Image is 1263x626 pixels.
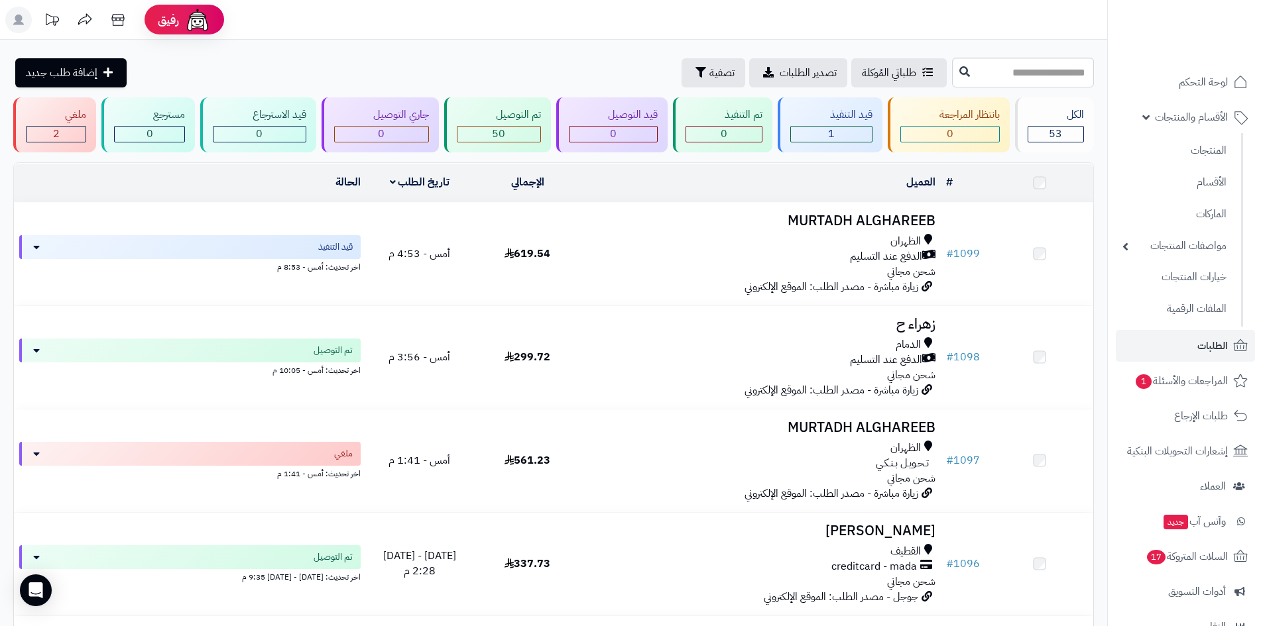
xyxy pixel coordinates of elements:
span: إضافة طلب جديد [26,65,97,81]
span: 0 [610,126,617,142]
span: الطلبات [1197,337,1228,355]
div: اخر تحديث: [DATE] - [DATE] 9:35 م [19,569,361,583]
a: # [946,174,953,190]
a: طلباتي المُوكلة [851,58,947,87]
div: 0 [213,127,305,142]
span: قيد التنفيذ [318,240,353,254]
div: جاري التوصيل [334,107,429,123]
span: السلات المتروكة [1146,547,1228,566]
span: تم التوصيل [314,550,353,564]
span: الظهران [890,441,921,456]
div: ملغي [26,107,86,123]
span: إشعارات التحويلات البنكية [1127,442,1228,460]
div: 2 [27,127,86,142]
div: 0 [686,127,762,142]
a: السلات المتروكة17 [1116,541,1255,572]
a: #1098 [946,349,980,365]
h3: MURTADH ALGHAREEB [587,213,935,229]
span: زيارة مباشرة - مصدر الطلب: الموقع الإلكتروني [745,279,918,295]
div: مسترجع [114,107,185,123]
span: creditcard - mada [831,559,917,574]
a: الطلبات [1116,330,1255,362]
h3: [PERSON_NAME] [587,523,935,539]
span: # [946,246,953,262]
span: الأقسام والمنتجات [1155,108,1228,127]
a: إشعارات التحويلات البنكية [1116,435,1255,467]
span: 0 [947,126,953,142]
span: المراجعات والأسئلة [1134,372,1228,390]
div: 0 [570,127,657,142]
span: أدوات التسويق [1168,582,1226,601]
span: 0 [147,126,153,142]
a: قيد التنفيذ 1 [775,97,884,152]
div: قيد التنفيذ [790,107,872,123]
a: طلبات الإرجاع [1116,400,1255,432]
span: شحن مجاني [887,264,935,280]
span: جديد [1164,515,1188,529]
span: شحن مجاني [887,367,935,383]
div: قيد الاسترجاع [213,107,306,123]
div: 0 [335,127,428,142]
a: تم التوصيل 50 [442,97,554,152]
a: #1096 [946,556,980,572]
a: تاريخ الطلب [390,174,450,190]
span: 0 [721,126,727,142]
span: تصفية [709,65,735,81]
h3: زهراء ح [587,317,935,332]
img: ai-face.png [184,7,211,33]
a: قيد الاسترجاع 0 [198,97,318,152]
span: 0 [256,126,263,142]
button: تصفية [682,58,745,87]
div: قيد التوصيل [569,107,658,123]
a: خيارات المنتجات [1116,263,1233,291]
span: الظهران [890,234,921,249]
span: # [946,556,953,572]
div: 0 [115,127,184,142]
a: مسترجع 0 [99,97,198,152]
a: الكل53 [1012,97,1097,152]
a: وآتس آبجديد [1116,505,1255,537]
div: الكل [1028,107,1084,123]
span: 17 [1146,549,1166,565]
div: بانتظار المراجعة [900,107,1000,123]
span: 337.73 [505,556,550,572]
span: العملاء [1200,477,1226,496]
a: المراجعات والأسئلة1 [1116,365,1255,397]
a: #1099 [946,246,980,262]
div: تم التنفيذ [686,107,762,123]
div: اخر تحديث: أمس - 1:41 م [19,466,361,480]
span: 0 [378,126,385,142]
h3: MURTADH ALGHAREEB [587,420,935,435]
a: جاري التوصيل 0 [319,97,442,152]
a: تصدير الطلبات [749,58,847,87]
span: # [946,452,953,468]
div: Open Intercom Messenger [20,574,52,606]
span: رفيق [158,12,179,28]
a: الإجمالي [511,174,544,190]
div: 50 [457,127,540,142]
a: العملاء [1116,470,1255,502]
a: العميل [906,174,935,190]
a: الحالة [335,174,361,190]
span: تم التوصيل [314,344,353,357]
div: 1 [791,127,871,142]
a: مواصفات المنتجات [1116,232,1233,260]
div: اخر تحديث: أمس - 8:53 م [19,259,361,273]
span: طلباتي المُوكلة [862,65,916,81]
span: أمس - 3:56 م [389,349,450,365]
span: الدمام [896,337,921,352]
a: أدوات التسويق [1116,576,1255,607]
span: ملغي [334,447,353,460]
a: تم التنفيذ 0 [670,97,775,152]
span: الدفع عند التسليم [850,249,922,264]
a: الأقسام [1116,168,1233,197]
span: شحن مجاني [887,470,935,486]
a: ملغي 2 [11,97,99,152]
span: جوجل - مصدر الطلب: الموقع الإلكتروني [764,589,918,605]
img: logo-2.png [1173,10,1250,38]
a: لوحة التحكم [1116,66,1255,98]
span: تـحـويـل بـنـكـي [876,456,929,471]
a: الماركات [1116,200,1233,229]
span: 1 [828,126,835,142]
span: زيارة مباشرة - مصدر الطلب: الموقع الإلكتروني [745,486,918,501]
